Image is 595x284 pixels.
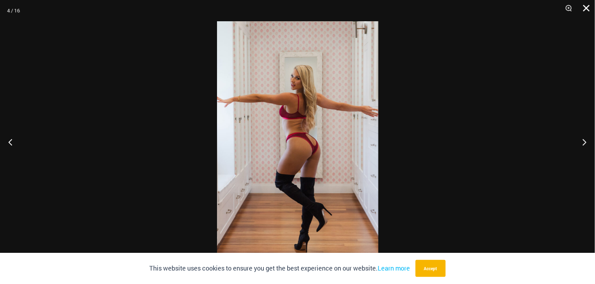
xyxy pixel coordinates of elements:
img: Guilty Pleasures Red 1045 Bra 6045 Thong 02 [217,21,378,263]
button: Accept [416,260,446,277]
a: Learn more [378,264,410,272]
p: This website uses cookies to ensure you get the best experience on our website. [149,263,410,274]
div: 4 / 16 [7,5,20,16]
button: Next [568,124,595,160]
